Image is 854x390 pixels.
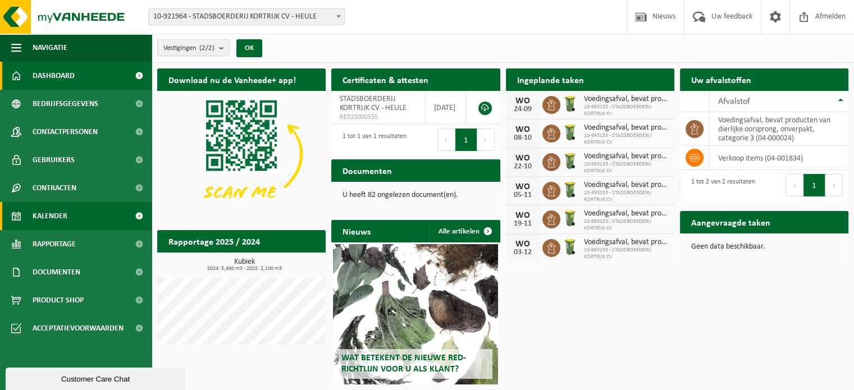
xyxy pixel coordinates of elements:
span: Voedingsafval, bevat producten van dierlijke oorsprong, onverpakt, categorie 3 [584,238,669,247]
h2: Documenten [331,159,403,181]
span: Wat betekent de nieuwe RED-richtlijn voor u als klant? [341,354,466,373]
span: Gebruikers [33,146,75,174]
span: 10-993153 - STADSBOERDERIJ KORTRIJK CV [584,190,669,203]
button: OK [236,39,262,57]
a: Alle artikelen [430,220,499,242]
span: 10-993153 - STADSBOERDERIJ KORTRIJK CV [584,161,669,175]
span: RED25000535 [340,113,416,122]
div: 05-11 [512,191,534,199]
span: Voedingsafval, bevat producten van dierlijke oorsprong, onverpakt, categorie 3 [584,209,669,218]
div: 08-10 [512,134,534,142]
span: 10-921964 - STADSBOERDERIJ KORTRIJK CV - HEULE [149,9,344,25]
span: 10-993153 - STADSBOERDERIJ KORTRIJK CV [584,218,669,232]
button: 1 [455,129,477,151]
td: [DATE] [426,91,467,125]
span: Vestigingen [163,40,214,57]
div: WO [512,240,534,249]
span: STADSBOERDERIJ KORTRIJK CV - HEULE [340,95,407,112]
button: Previous [437,129,455,151]
span: Contracten [33,174,76,202]
span: Kalender [33,202,67,230]
img: WB-0140-HPE-GN-50 [560,209,579,228]
div: 24-09 [512,105,534,113]
h2: Rapportage 2025 / 2024 [157,230,271,252]
div: WO [512,211,534,220]
div: WO [512,182,534,191]
div: 22-10 [512,163,534,171]
img: Download de VHEPlus App [157,91,326,217]
a: Wat betekent de nieuwe RED-richtlijn voor u als klant? [333,244,498,384]
span: Contactpersonen [33,118,98,146]
span: Dashboard [33,62,75,90]
td: voedingsafval, bevat producten van dierlijke oorsprong, onverpakt, categorie 3 (04-000024) [710,112,848,146]
div: 03-12 [512,249,534,256]
button: Vestigingen(2/2) [157,39,230,56]
span: Afvalstof [718,97,750,106]
span: 10-993153 - STADSBOERDERIJ KORTRIJK CV [584,132,669,146]
div: 1 tot 1 van 1 resultaten [337,127,407,152]
h2: Certificaten & attesten [331,68,440,90]
img: WB-0140-HPE-GN-50 [560,152,579,171]
h2: Nieuws [331,220,382,242]
span: 10-993153 - STADSBOERDERIJ KORTRIJK CV [584,104,669,117]
div: WO [512,97,534,105]
span: Voedingsafval, bevat producten van dierlijke oorsprong, onverpakt, categorie 3 [584,181,669,190]
button: 1 [803,174,825,196]
img: WB-0140-HPE-GN-50 [560,123,579,142]
h2: Download nu de Vanheede+ app! [157,68,307,90]
span: 10-921964 - STADSBOERDERIJ KORTRIJK CV - HEULE [148,8,345,25]
button: Next [477,129,495,151]
div: 19-11 [512,220,534,228]
button: Previous [786,174,803,196]
div: WO [512,154,534,163]
div: 1 tot 2 van 2 resultaten [686,173,755,198]
span: 10-993153 - STADSBOERDERIJ KORTRIJK CV [584,247,669,260]
td: verkoop items (04-001834) [710,146,848,170]
span: Bedrijfsgegevens [33,90,98,118]
count: (2/2) [199,44,214,52]
h2: Uw afvalstoffen [680,68,762,90]
h2: Ingeplande taken [506,68,595,90]
p: U heeft 82 ongelezen document(en). [342,191,488,199]
span: Navigatie [33,34,67,62]
span: Voedingsafval, bevat producten van dierlijke oorsprong, onverpakt, categorie 3 [584,123,669,132]
span: Rapportage [33,230,76,258]
img: WB-0140-HPE-GN-50 [560,180,579,199]
h2: Aangevraagde taken [680,211,782,233]
button: Next [825,174,843,196]
h3: Kubiek [163,258,326,272]
iframe: chat widget [6,365,188,390]
span: Documenten [33,258,80,286]
span: Voedingsafval, bevat producten van dierlijke oorsprong, onverpakt, categorie 3 [584,152,669,161]
a: Bekijk rapportage [242,252,325,274]
img: WB-0140-HPE-GN-50 [560,237,579,256]
p: Geen data beschikbaar. [691,243,837,251]
div: WO [512,125,534,134]
img: WB-0140-HPE-GN-50 [560,94,579,113]
span: Product Shop [33,286,84,314]
span: 2024: 5,460 m3 - 2025: 2,100 m3 [163,266,326,272]
span: Voedingsafval, bevat producten van dierlijke oorsprong, onverpakt, categorie 3 [584,95,669,104]
span: Acceptatievoorwaarden [33,314,124,342]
